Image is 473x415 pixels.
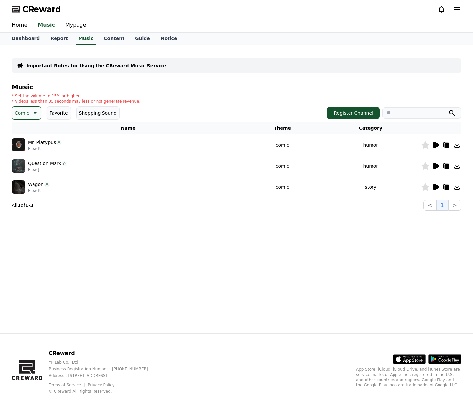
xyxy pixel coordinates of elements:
strong: 3 [17,203,21,208]
p: Business Registration Number : [PHONE_NUMBER] [49,366,159,372]
h4: Music [12,83,461,91]
p: App Store, iCloud, iCloud Drive, and iTunes Store are service marks of Apple Inc., registered in ... [356,367,461,388]
a: Music [76,33,96,45]
a: Music [36,18,56,32]
p: Comic [15,108,29,118]
th: Name [12,122,244,134]
a: Home [7,18,33,32]
a: Privacy Policy [88,383,115,387]
button: Shopping Sound [76,106,120,120]
p: Flow J [28,167,67,172]
p: Wagon [28,181,44,188]
img: music [12,180,25,194]
th: Theme [244,122,320,134]
img: music [12,138,25,151]
button: 1 [436,200,448,211]
p: Flow K [28,146,62,151]
a: Mypage [60,18,91,32]
a: CReward [12,4,61,14]
img: music [12,159,25,173]
a: Dashboard [7,33,45,45]
p: CReward [49,349,159,357]
th: Category [320,122,421,134]
a: Content [99,33,130,45]
a: Report [45,33,73,45]
p: * Videos less than 35 seconds may less or not generate revenue. [12,99,140,104]
td: comic [244,134,320,155]
a: Notice [155,33,183,45]
strong: 3 [30,203,33,208]
p: Address : [STREET_ADDRESS] [49,373,159,378]
button: < [423,200,436,211]
td: comic [244,155,320,176]
p: Mr. Platypus [28,139,56,146]
p: Question Mark [28,160,61,167]
td: story [320,176,421,197]
td: comic [244,176,320,197]
button: Register Channel [327,107,380,119]
a: Important Notes for Using the CReward Music Service [26,62,166,69]
p: © CReward All Rights Reserved. [49,389,159,394]
span: CReward [22,4,61,14]
a: Terms of Service [49,383,86,387]
p: * Set the volume to 15% or higher. [12,93,140,99]
td: humor [320,155,421,176]
button: Comic [12,106,41,120]
p: Flow K [28,188,50,193]
p: YP Lab Co., Ltd. [49,360,159,365]
p: All of - [12,202,33,209]
button: > [448,200,461,211]
a: Guide [130,33,155,45]
button: Favorite [47,106,71,120]
td: humor [320,134,421,155]
strong: 1 [25,203,29,208]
